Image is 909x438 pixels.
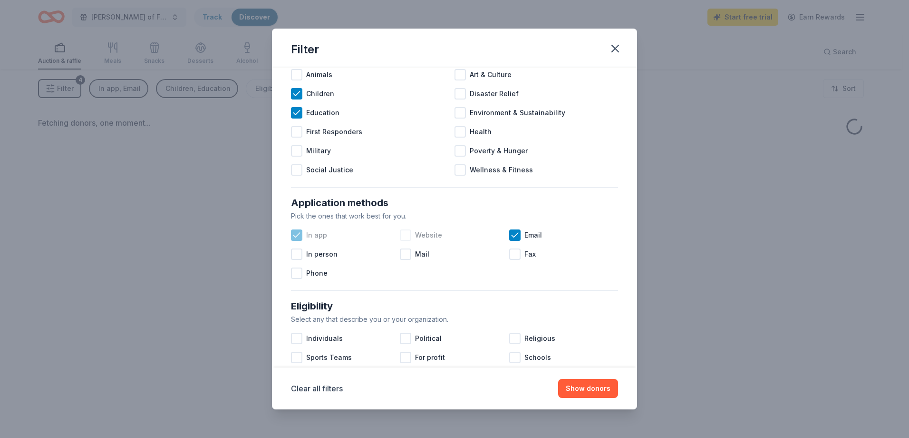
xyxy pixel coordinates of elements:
span: First Responders [306,126,362,138]
div: Pick the ones that work best for you. [291,210,618,222]
span: Health [470,126,492,138]
span: Environment & Sustainability [470,107,565,119]
span: Individuals [306,333,343,344]
span: In person [306,249,338,260]
button: Show donors [558,379,618,398]
span: Military [306,145,331,157]
span: Website [415,229,442,241]
span: Political [415,333,442,344]
div: Application methods [291,195,618,210]
span: Schools [524,352,551,363]
span: Mail [415,249,429,260]
span: Animals [306,69,332,80]
span: Sports Teams [306,352,352,363]
span: Wellness & Fitness [470,164,533,176]
div: Select any that describe you or your organization. [291,314,618,325]
span: Poverty & Hunger [470,145,528,157]
button: Clear all filters [291,383,343,394]
span: Email [524,229,542,241]
span: Religious [524,333,555,344]
span: For profit [415,352,445,363]
span: In app [306,229,327,241]
div: Filter [291,42,319,57]
span: Social Justice [306,164,353,176]
span: Phone [306,268,328,279]
span: Disaster Relief [470,88,519,100]
span: Education [306,107,339,119]
div: Eligibility [291,299,618,314]
span: Fax [524,249,536,260]
span: Art & Culture [470,69,512,80]
span: Children [306,88,334,100]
